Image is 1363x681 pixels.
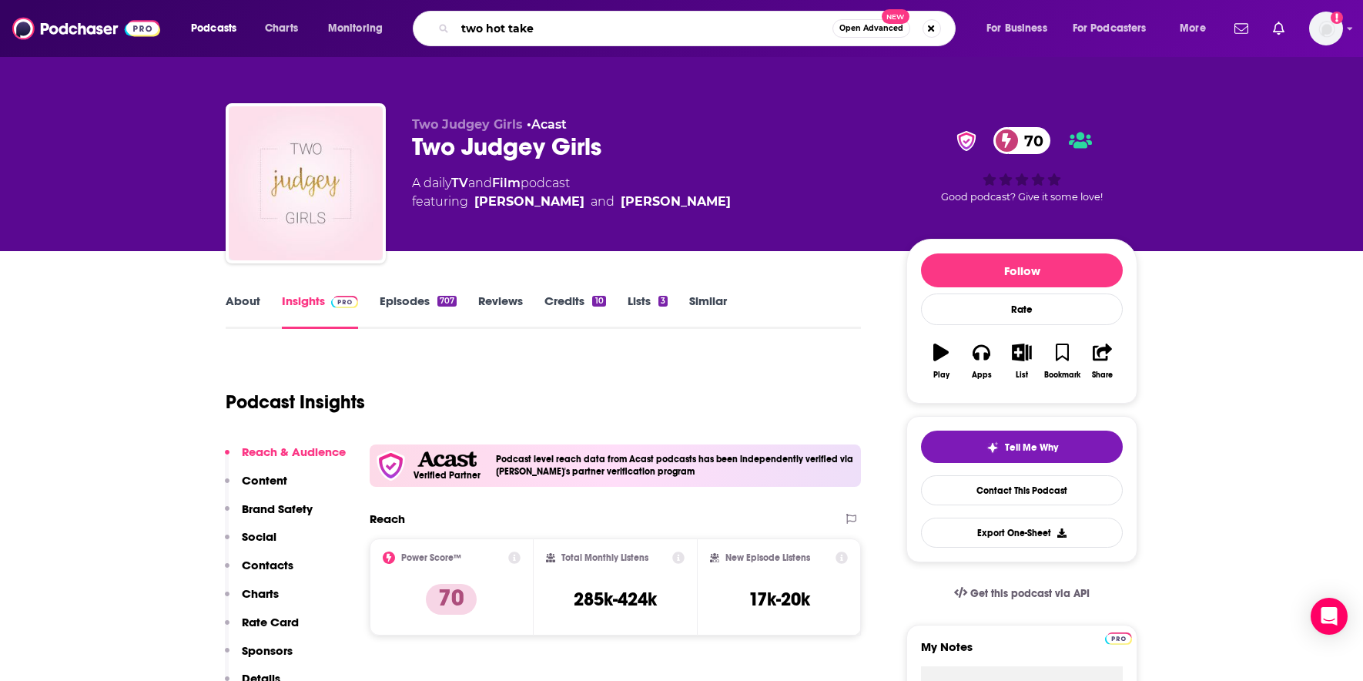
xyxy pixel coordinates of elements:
a: Get this podcast via API [942,575,1102,612]
p: 70 [426,584,477,615]
div: Apps [972,371,992,380]
a: Similar [689,294,727,329]
span: and [468,176,492,190]
a: Lists3 [628,294,668,329]
button: Share [1083,334,1123,389]
a: Episodes707 [380,294,457,329]
h1: Podcast Insights [226,391,365,414]
svg: Add a profile image [1331,12,1343,24]
button: Show profile menu [1309,12,1343,45]
img: verified Badge [952,131,981,151]
p: Contacts [242,558,293,572]
div: Bookmark [1044,371,1080,380]
button: List [1002,334,1042,389]
a: TV [451,176,468,190]
p: Sponsors [242,643,293,658]
img: Podchaser Pro [331,296,358,308]
span: For Business [986,18,1047,39]
span: More [1180,18,1206,39]
a: Film [492,176,521,190]
a: InsightsPodchaser Pro [282,294,358,329]
span: New [882,9,909,24]
a: Charts [255,16,307,41]
p: Reach & Audience [242,444,346,459]
p: Social [242,529,276,544]
div: Play [933,371,949,380]
img: Acast [417,451,476,468]
div: 10 [592,296,605,307]
div: 707 [437,296,457,307]
div: Search podcasts, credits, & more... [427,11,970,46]
button: Bookmark [1042,334,1082,389]
button: Follow [921,253,1123,287]
h2: New Episode Listens [725,552,810,563]
h2: Power Score™ [401,552,461,563]
a: About [226,294,260,329]
img: Podchaser - Follow, Share and Rate Podcasts [12,14,160,43]
span: • [527,117,567,132]
div: Open Intercom Messenger [1311,598,1348,635]
img: tell me why sparkle [986,441,999,454]
a: Courtney [474,193,584,211]
span: Monitoring [328,18,383,39]
button: open menu [1169,16,1225,41]
div: A daily podcast [412,174,731,211]
button: Rate Card [225,615,299,643]
a: Mary [621,193,731,211]
h3: 17k-20k [748,588,810,611]
a: Contact This Podcast [921,475,1123,505]
span: Podcasts [191,18,236,39]
p: Rate Card [242,615,299,629]
button: open menu [317,16,403,41]
button: Open AdvancedNew [832,19,910,38]
div: verified Badge70Good podcast? Give it some love! [906,117,1137,213]
span: Tell Me Why [1005,441,1058,454]
a: 70 [993,127,1051,154]
button: Apps [961,334,1001,389]
button: Brand Safety [225,502,313,530]
img: Podchaser Pro [1105,632,1132,645]
h4: Podcast level reach data from Acast podcasts has been independently verified via [PERSON_NAME]'s ... [496,454,855,477]
button: open menu [180,16,256,41]
a: Pro website [1105,630,1132,645]
p: Content [242,473,287,488]
span: Charts [265,18,298,39]
span: Logged in as kathrynwhite [1309,12,1343,45]
span: featuring [412,193,731,211]
span: Get this podcast via API [970,587,1090,600]
button: Charts [225,586,279,615]
span: Two Judgey Girls [412,117,523,132]
button: Social [225,529,276,558]
p: Charts [242,586,279,601]
span: and [591,193,615,211]
div: 3 [658,296,668,307]
a: Credits10 [544,294,605,329]
img: User Profile [1309,12,1343,45]
img: Two Judgey Girls [229,106,383,260]
button: open menu [1063,16,1169,41]
div: Rate [921,294,1123,325]
p: Brand Safety [242,502,313,516]
h3: 285k-424k [574,588,657,611]
span: Open Advanced [839,25,903,32]
h5: Verified Partner [414,471,481,480]
span: For Podcasters [1073,18,1147,39]
h2: Total Monthly Listens [561,552,648,563]
div: List [1016,371,1028,380]
button: Contacts [225,558,293,586]
h2: Reach [370,512,405,526]
label: My Notes [921,639,1123,666]
button: tell me why sparkleTell Me Why [921,431,1123,463]
button: Sponsors [225,643,293,672]
div: Share [1092,371,1113,380]
a: Acast [531,117,567,132]
button: open menu [976,16,1067,41]
button: Export One-Sheet [921,518,1123,548]
span: 70 [1009,127,1051,154]
span: Good podcast? Give it some love! [941,191,1103,203]
button: Play [921,334,961,389]
button: Reach & Audience [225,444,346,473]
a: Reviews [478,294,523,329]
